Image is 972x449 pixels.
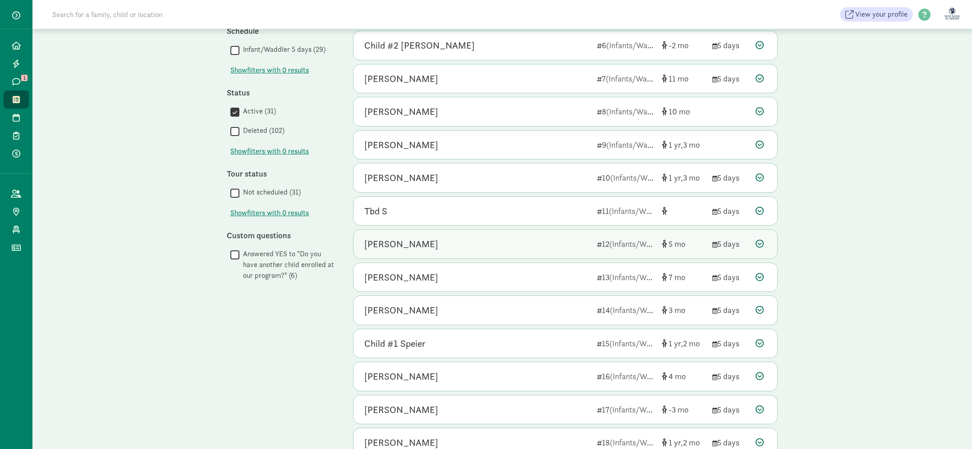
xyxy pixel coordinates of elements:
[364,270,438,285] div: Noah Kim
[21,75,28,81] span: 1
[597,271,655,283] div: 13
[239,125,284,136] label: Deleted (102)
[662,436,705,449] div: [object Object]
[4,73,29,91] a: 1
[683,437,700,448] span: 2
[597,73,655,85] div: 7
[662,105,705,118] div: [object Object]
[669,404,688,415] span: -3
[239,44,326,55] label: Infant/Waddler 5 days (29)
[597,172,655,184] div: 10
[669,437,683,448] span: 1
[364,104,438,119] div: Emma Kim
[662,304,705,316] div: [object Object]
[597,370,655,382] div: 16
[364,369,438,384] div: Neve Schumaker
[227,86,335,99] div: Status
[597,139,655,151] div: 9
[840,7,913,22] a: View your profile
[230,208,309,218] span: Show filters with 0 results
[855,9,908,20] span: View your profile
[364,336,426,351] div: Child #1 Speier
[712,238,748,250] div: 5 days
[230,65,309,76] button: Showfilters with 0 results
[606,106,668,117] span: (Infants/Waddler)
[610,272,671,282] span: (Infants/Waddler)
[239,106,276,117] label: Active (31)
[669,305,685,315] span: 3
[662,172,705,184] div: [object Object]
[669,73,688,84] span: 11
[683,172,700,183] span: 3
[364,303,438,317] div: Theodore Kim
[227,25,335,37] div: Schedule
[610,437,671,448] span: (Infants/Waddler)
[669,371,686,381] span: 4
[239,187,301,198] label: Not scheduled (31)
[662,39,705,51] div: [object Object]
[669,272,685,282] span: 7
[364,138,438,152] div: Adelyn Kwon
[683,338,700,349] span: 2
[712,436,748,449] div: 5 days
[606,140,668,150] span: (Infants/Waddler)
[712,271,748,283] div: 5 days
[364,38,475,53] div: Child #2 Salib
[712,73,748,85] div: 5 days
[662,238,705,250] div: [object Object]
[662,337,705,349] div: [object Object]
[712,39,748,51] div: 5 days
[610,404,671,415] span: (Infants/Waddler)
[669,40,688,50] span: -2
[669,338,683,349] span: 1
[364,171,438,185] div: Seraphina Suh
[364,204,387,218] div: Tbd S
[669,172,683,183] span: 1
[669,106,690,117] span: 10
[683,140,700,150] span: 3
[610,172,672,183] span: (Infants/Waddler)
[662,404,705,416] div: [object Object]
[227,168,335,180] div: Tour status
[364,72,438,86] div: June Kwok-Lee
[230,208,309,218] button: Showfilters with 0 results
[230,146,309,157] span: Show filters with 0 results
[610,338,671,349] span: (Infants/Waddler)
[597,205,655,217] div: 11
[610,371,671,381] span: (Infants/Waddler)
[597,337,655,349] div: 15
[609,206,670,216] span: (Infants/Waddler)
[230,65,309,76] span: Show filters with 0 results
[712,404,748,416] div: 5 days
[597,404,655,416] div: 17
[662,370,705,382] div: [object Object]
[662,271,705,283] div: [object Object]
[227,229,335,241] div: Custom questions
[230,146,309,157] button: Showfilters with 0 results
[662,73,705,85] div: [object Object]
[606,73,667,84] span: (Infants/Waddler)
[364,237,438,251] div: Conan Nakagawa
[597,304,655,316] div: 14
[364,403,438,417] div: Opal Lowe-Hale
[47,5,300,23] input: Search for a family, child or location
[597,105,655,118] div: 8
[610,239,671,249] span: (Infants/Waddler)
[712,172,748,184] div: 5 days
[662,205,705,217] div: [object Object]
[712,370,748,382] div: 5 days
[712,205,748,217] div: 5 days
[662,139,705,151] div: [object Object]
[712,304,748,316] div: 5 days
[606,40,668,50] span: (Infants/Waddler)
[239,249,335,281] label: Answered YES to "Do you have another child enrolled at our program?" (6)
[712,337,748,349] div: 5 days
[597,436,655,449] div: 18
[610,305,671,315] span: (Infants/Waddler)
[597,39,655,51] div: 6
[669,140,683,150] span: 1
[597,238,655,250] div: 12
[927,406,972,449] iframe: Chat Widget
[669,239,685,249] span: 5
